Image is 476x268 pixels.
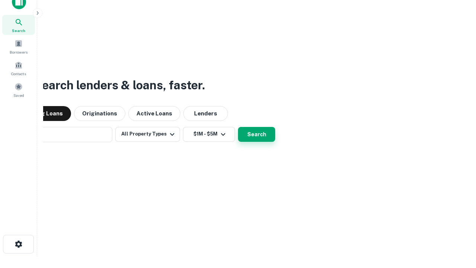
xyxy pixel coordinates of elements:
[183,127,235,142] button: $1M - $5M
[183,106,228,121] button: Lenders
[12,28,25,33] span: Search
[74,106,125,121] button: Originations
[115,127,180,142] button: All Property Types
[2,58,35,78] a: Contacts
[2,36,35,57] a: Borrowers
[2,15,35,35] a: Search
[2,80,35,100] a: Saved
[439,208,476,244] iframe: Chat Widget
[128,106,180,121] button: Active Loans
[11,71,26,77] span: Contacts
[238,127,275,142] button: Search
[34,76,205,94] h3: Search lenders & loans, faster.
[13,92,24,98] span: Saved
[10,49,28,55] span: Borrowers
